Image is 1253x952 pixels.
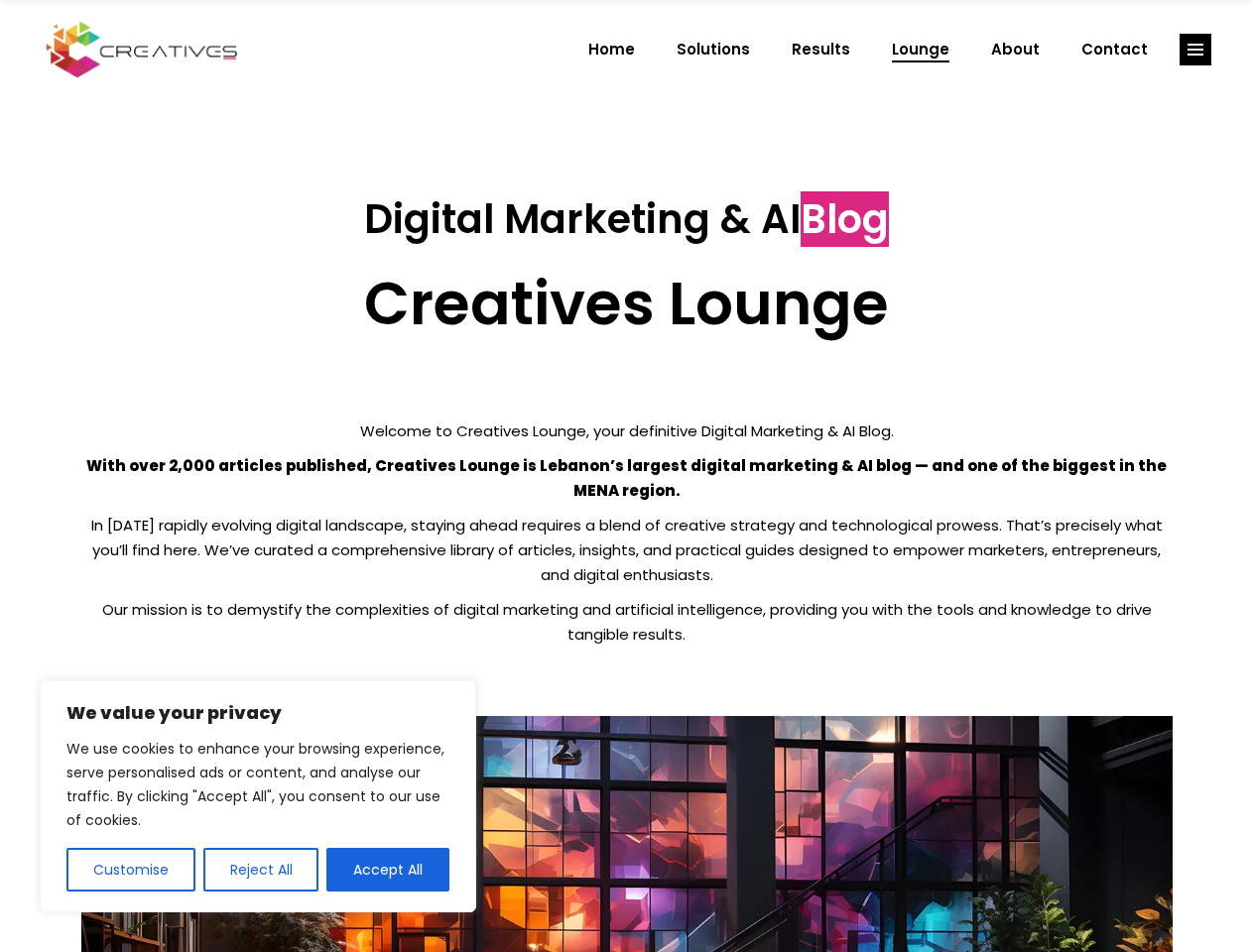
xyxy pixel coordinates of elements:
[1180,34,1211,65] a: link
[871,24,970,75] a: Lounge
[656,24,771,75] a: Solutions
[203,848,319,892] button: Reject All
[66,848,195,892] button: Customise
[326,848,449,892] button: Accept All
[40,680,476,912] div: We value your privacy
[86,455,1167,501] strong: With over 2,000 articles published, Creatives Lounge is Lebanon’s largest digital marketing & AI ...
[81,268,1173,339] h2: Creatives Lounge
[991,24,1040,75] span: About
[66,737,449,832] p: We use cookies to enhance your browsing experience, serve personalised ads or content, and analys...
[81,195,1173,243] h3: Digital Marketing & AI
[66,701,449,725] p: We value your privacy
[792,24,850,75] span: Results
[81,418,1173,443] p: Welcome to Creatives Lounge, your definitive Digital Marketing & AI Blog.
[771,24,871,75] a: Results
[42,19,242,80] img: Creatives
[677,24,750,75] span: Solutions
[81,513,1173,587] p: In [DATE] rapidly evolving digital landscape, staying ahead requires a blend of creative strategy...
[1081,24,1148,75] span: Contact
[1061,24,1169,75] a: Contact
[801,191,889,247] span: Blog
[81,597,1173,647] p: Our mission is to demystify the complexities of digital marketing and artificial intelligence, pr...
[970,24,1061,75] a: About
[588,24,635,75] span: Home
[892,24,949,75] span: Lounge
[567,24,656,75] a: Home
